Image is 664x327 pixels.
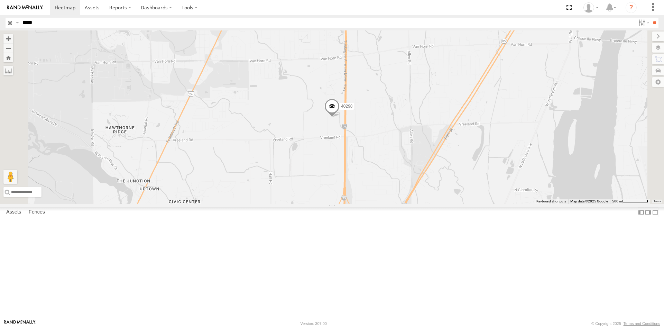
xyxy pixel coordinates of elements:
label: Dock Summary Table to the Left [638,207,645,217]
button: Drag Pegman onto the map to open Street View [3,170,17,184]
div: © Copyright 2025 - [591,321,660,326]
button: Zoom in [3,34,13,43]
label: Search Filter Options [636,18,651,28]
i: ? [626,2,637,13]
label: Fences [25,208,48,217]
a: Visit our Website [4,320,36,327]
a: Terms and Conditions [624,321,660,326]
button: Zoom Home [3,53,13,62]
label: Dock Summary Table to the Right [645,207,652,217]
span: Map data ©2025 Google [570,199,608,203]
label: Hide Summary Table [652,207,659,217]
label: Search Query [15,18,20,28]
div: Carlos Ortiz [581,2,601,13]
label: Map Settings [652,77,664,87]
button: Zoom out [3,43,13,53]
button: Keyboard shortcuts [536,199,566,204]
label: Assets [3,208,25,217]
span: 500 m [612,199,622,203]
span: 40298 [341,103,352,108]
label: Measure [3,66,13,75]
a: Terms (opens in new tab) [654,200,661,203]
button: Map Scale: 500 m per 71 pixels [610,199,650,204]
img: rand-logo.svg [7,5,43,10]
div: Version: 307.00 [301,321,327,326]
